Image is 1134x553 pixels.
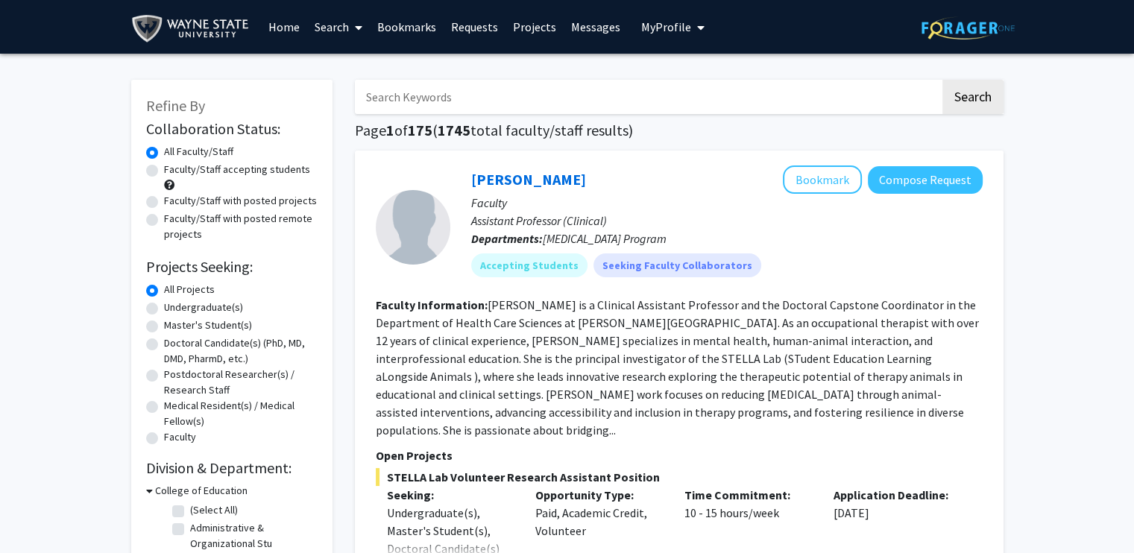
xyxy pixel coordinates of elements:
[543,231,667,246] span: [MEDICAL_DATA] Program
[641,19,691,34] span: My Profile
[505,1,564,53] a: Projects
[471,231,543,246] b: Departments:
[164,398,318,429] label: Medical Resident(s) / Medical Fellow(s)
[164,429,196,445] label: Faculty
[868,166,983,194] button: Compose Request to Christine Kivlen
[386,121,394,139] span: 1
[164,367,318,398] label: Postdoctoral Researcher(s) / Research Staff
[164,300,243,315] label: Undergraduate(s)
[471,253,588,277] mat-chip: Accepting Students
[444,1,505,53] a: Requests
[307,1,370,53] a: Search
[164,317,252,333] label: Master's Student(s)
[408,121,432,139] span: 175
[164,162,310,177] label: Faculty/Staff accepting students
[376,468,983,486] span: STELLA Lab Volunteer Research Assistant Position
[564,1,628,53] a: Messages
[355,121,1004,139] h1: Page of ( total faculty/staff results)
[471,170,586,189] a: [PERSON_NAME]
[471,194,983,212] p: Faculty
[376,297,488,312] b: Faculty Information:
[922,16,1015,39] img: ForagerOne Logo
[131,12,256,45] img: Wayne State University Logo
[146,459,318,477] h2: Division & Department:
[834,486,960,504] p: Application Deadline:
[164,282,215,297] label: All Projects
[355,80,940,114] input: Search Keywords
[593,253,761,277] mat-chip: Seeking Faculty Collaborators
[190,502,238,518] label: (Select All)
[164,193,317,209] label: Faculty/Staff with posted projects
[190,520,314,552] label: Administrative & Organizational Stu
[535,486,662,504] p: Opportunity Type:
[11,486,63,542] iframe: Chat
[146,258,318,276] h2: Projects Seeking:
[155,483,248,499] h3: College of Education
[146,120,318,138] h2: Collaboration Status:
[164,335,318,367] label: Doctoral Candidate(s) (PhD, MD, DMD, PharmD, etc.)
[370,1,444,53] a: Bookmarks
[146,96,205,115] span: Refine By
[261,1,307,53] a: Home
[684,486,811,504] p: Time Commitment:
[783,165,862,194] button: Add Christine Kivlen to Bookmarks
[164,211,318,242] label: Faculty/Staff with posted remote projects
[942,80,1004,114] button: Search
[164,144,233,159] label: All Faculty/Staff
[387,486,514,504] p: Seeking:
[376,297,979,437] fg-read-more: [PERSON_NAME] is a Clinical Assistant Professor and the Doctoral Capstone Coordinator in the Depa...
[376,446,983,464] p: Open Projects
[438,121,470,139] span: 1745
[471,212,983,230] p: Assistant Professor (Clinical)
